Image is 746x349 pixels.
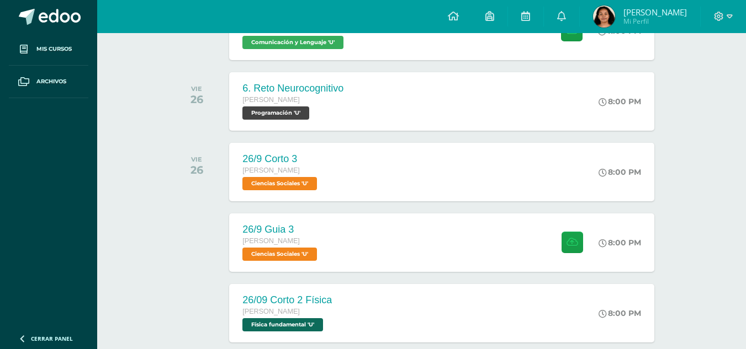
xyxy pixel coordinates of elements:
[242,248,317,261] span: Ciencias Sociales 'U'
[593,6,615,28] img: cb4148081ef252bd29a6a4424fd4a5bd.png
[9,33,88,66] a: Mis cursos
[242,318,323,331] span: Física fundamental 'U'
[9,66,88,98] a: Archivos
[31,335,73,342] span: Cerrar panel
[36,45,72,53] span: Mis cursos
[242,224,320,235] div: 26/9 Guia 3
[623,17,687,26] span: Mi Perfil
[242,36,343,49] span: Comunicación y Lenguaje 'U'
[242,237,300,245] span: [PERSON_NAME]
[242,294,332,306] div: 26/09 Corto 2 Física
[623,7,687,18] span: [PERSON_NAME]
[191,93,203,106] div: 26
[191,155,203,163] div: VIE
[599,308,641,318] div: 8:00 PM
[242,83,343,94] div: 6. Reto Neurocognitivo
[242,308,300,315] span: [PERSON_NAME]
[599,238,641,248] div: 8:00 PM
[599,96,641,106] div: 8:00 PM
[242,153,320,165] div: 26/9 Corto 3
[191,85,203,93] div: VIE
[242,96,300,104] span: [PERSON_NAME]
[242,177,317,190] span: Ciencias Sociales 'U'
[36,77,66,86] span: Archivos
[242,167,300,174] span: [PERSON_NAME]
[191,163,203,176] div: 26
[242,106,309,120] span: Programación 'U'
[599,167,641,177] div: 8:00 PM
